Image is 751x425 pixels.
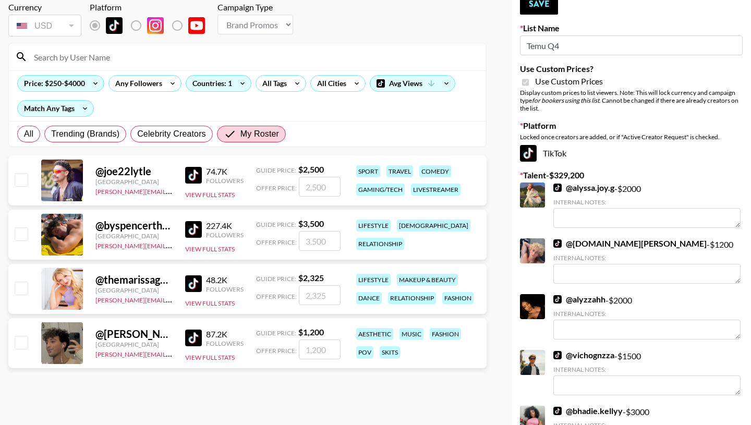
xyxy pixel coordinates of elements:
div: [GEOGRAPHIC_DATA] [95,286,173,294]
div: aesthetic [356,328,393,340]
div: Internal Notes: [553,366,741,373]
span: Offer Price: [256,347,297,355]
div: [GEOGRAPHIC_DATA] [95,341,173,348]
img: YouTube [188,17,205,34]
div: Display custom prices to list viewers. Note: This will lock currency and campaign type . Cannot b... [520,89,743,112]
div: lifestyle [356,274,391,286]
a: @alyzzahh [553,294,605,305]
a: @bhadie.kellyy [553,406,623,416]
div: Price: $250-$4000 [18,76,104,91]
img: TikTok [553,295,562,303]
div: - $ 2000 [553,183,741,228]
input: Search by User Name [28,48,480,65]
span: Use Custom Prices [535,76,603,87]
div: USD [10,17,79,35]
img: TikTok [185,221,202,238]
div: fashion [442,292,474,304]
div: 87.2K [206,329,244,339]
span: Guide Price: [256,275,296,283]
div: Any Followers [109,76,164,91]
div: dance [356,292,382,304]
input: 3,500 [299,231,341,251]
div: music [399,328,423,340]
div: livestreamer [411,184,461,196]
label: Use Custom Prices? [520,64,743,74]
span: All [24,128,33,140]
div: - $ 2000 [553,294,741,339]
div: All Tags [256,76,289,91]
button: View Full Stats [185,354,235,361]
div: fashion [430,328,461,340]
label: List Name [520,23,743,33]
strong: $ 2,325 [298,273,324,283]
div: Campaign Type [217,2,293,13]
div: relationship [388,292,436,304]
div: - $ 1500 [553,350,741,395]
div: Followers [206,177,244,185]
span: My Roster [240,128,279,140]
div: 74.7K [206,166,244,177]
input: 2,500 [299,177,341,197]
div: [GEOGRAPHIC_DATA] [95,178,173,186]
div: Followers [206,231,244,239]
strong: $ 2,500 [298,164,324,174]
div: Internal Notes: [553,310,741,318]
div: Followers [206,285,244,293]
label: Platform [520,120,743,131]
div: skits [380,346,400,358]
a: @[DOMAIN_NAME][PERSON_NAME] [553,238,707,249]
div: - $ 1200 [553,238,741,284]
div: comedy [419,165,451,177]
a: @vichognzza [553,350,614,360]
img: TikTok [185,330,202,346]
div: @ byspencerthomas [95,219,173,232]
div: relationship [356,238,404,250]
div: 48.2K [206,275,244,285]
div: Internal Notes: [553,254,741,262]
img: TikTok [106,17,123,34]
span: Celebrity Creators [137,128,206,140]
div: Followers [206,339,244,347]
a: [PERSON_NAME][EMAIL_ADDRESS][PERSON_NAME][DOMAIN_NAME] [95,240,299,250]
img: TikTok [553,184,562,192]
input: 2,325 [299,285,341,305]
button: View Full Stats [185,245,235,253]
a: @alyssa.joy.g [553,183,614,193]
img: TikTok [553,351,562,359]
div: List locked to TikTok. [90,15,213,37]
div: travel [386,165,413,177]
strong: $ 1,200 [298,327,324,337]
div: Avg Views [370,76,455,91]
button: View Full Stats [185,299,235,307]
div: Match Any Tags [18,101,93,116]
span: Offer Price: [256,184,297,192]
em: for bookers using this list [532,96,599,104]
img: TikTok [553,407,562,415]
span: Guide Price: [256,221,296,228]
input: 1,200 [299,339,341,359]
span: Trending (Brands) [51,128,119,140]
div: Locked once creators are added, or if "Active Creator Request" is checked. [520,133,743,141]
a: [PERSON_NAME][EMAIL_ADDRESS][PERSON_NAME][DOMAIN_NAME] [95,348,299,358]
div: sport [356,165,380,177]
span: Guide Price: [256,329,296,337]
label: Talent - $ 329,200 [520,170,743,180]
img: TikTok [185,167,202,184]
div: makeup & beauty [397,274,458,286]
div: All Cities [311,76,348,91]
div: 227.4K [206,221,244,231]
div: Currency [8,2,81,13]
img: TikTok [185,275,202,292]
strong: $ 3,500 [298,218,324,228]
div: TikTok [520,145,743,162]
div: gaming/tech [356,184,405,196]
div: pov [356,346,373,358]
span: Offer Price: [256,293,297,300]
div: [GEOGRAPHIC_DATA] [95,232,173,240]
span: Offer Price: [256,238,297,246]
button: View Full Stats [185,191,235,199]
div: @ joe22lytle [95,165,173,178]
span: Guide Price: [256,166,296,174]
div: lifestyle [356,220,391,232]
div: Currency is locked to USD [8,13,81,39]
